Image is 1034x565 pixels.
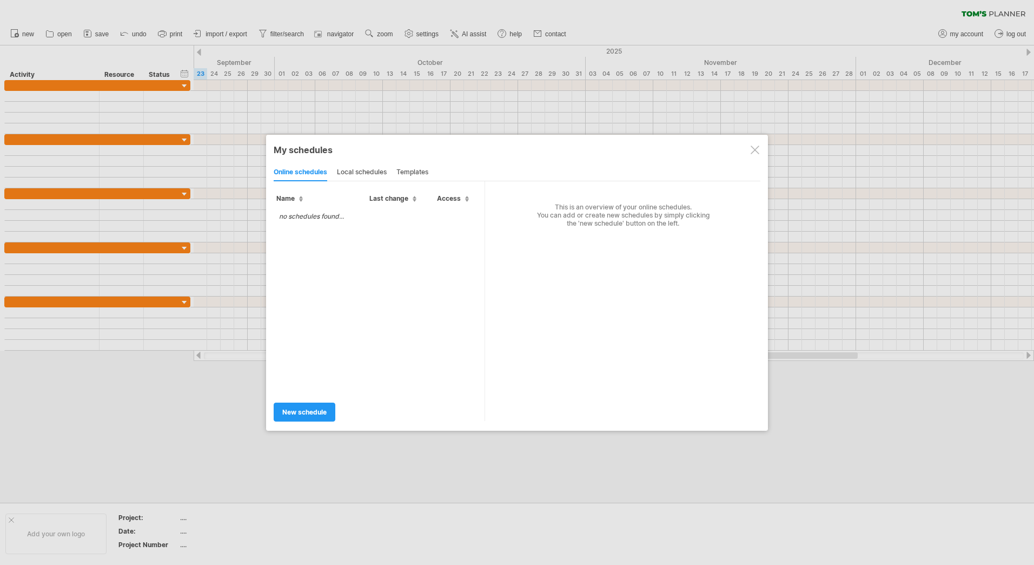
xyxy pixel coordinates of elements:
[337,164,387,181] div: local schedules
[396,164,428,181] div: templates
[485,181,753,227] div: This is an overview of your online schedules. You can add or create new schedules by simply click...
[274,207,349,226] td: no schedules found...
[437,194,469,202] span: Access
[276,194,303,202] span: Name
[274,164,327,181] div: online schedules
[369,194,416,202] span: Last change
[274,144,760,155] div: My schedules
[274,403,335,422] a: new schedule
[282,408,327,416] span: new schedule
